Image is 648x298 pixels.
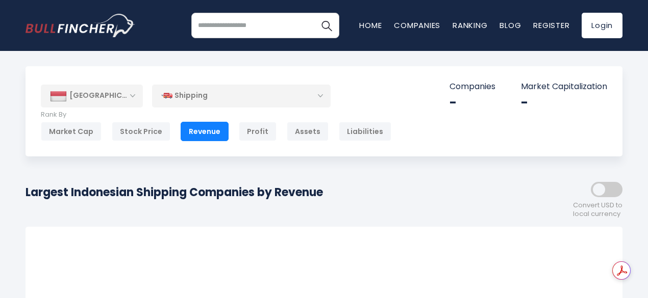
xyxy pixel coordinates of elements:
div: Revenue [181,122,229,141]
div: - [521,95,607,111]
a: Login [582,13,622,38]
div: Liabilities [339,122,391,141]
a: Go to homepage [26,14,135,37]
a: Blog [500,20,521,31]
span: Convert USD to local currency [573,201,622,219]
p: Companies [450,82,495,92]
a: Ranking [453,20,487,31]
a: Home [359,20,382,31]
p: Rank By [41,111,391,119]
img: bullfincher logo [26,14,135,37]
div: Stock Price [112,122,170,141]
a: Companies [394,20,440,31]
div: Profit [239,122,277,141]
a: Register [533,20,569,31]
div: Shipping [152,84,331,107]
button: Search [314,13,339,38]
div: Assets [287,122,329,141]
div: [GEOGRAPHIC_DATA] [41,85,143,107]
div: - [450,95,495,111]
h1: Largest Indonesian Shipping Companies by Revenue [26,184,323,201]
div: Market Cap [41,122,102,141]
p: Market Capitalization [521,82,607,92]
